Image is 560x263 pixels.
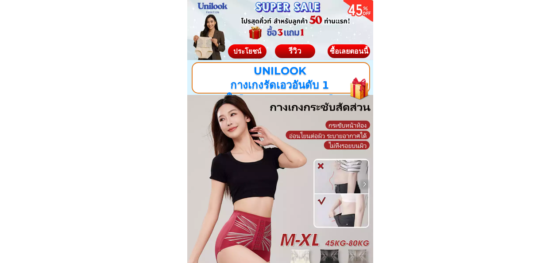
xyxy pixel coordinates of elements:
[253,64,306,77] span: UNILOOK
[233,47,262,55] span: ประโยชน์
[360,180,369,188] img: navigation
[327,47,371,55] div: ซื้อเลยตอนนี้
[226,79,333,105] span: กางเกงรัดเอวอันดับ 1 ใน[PERSON_NAME]
[274,45,316,57] div: รีวิว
